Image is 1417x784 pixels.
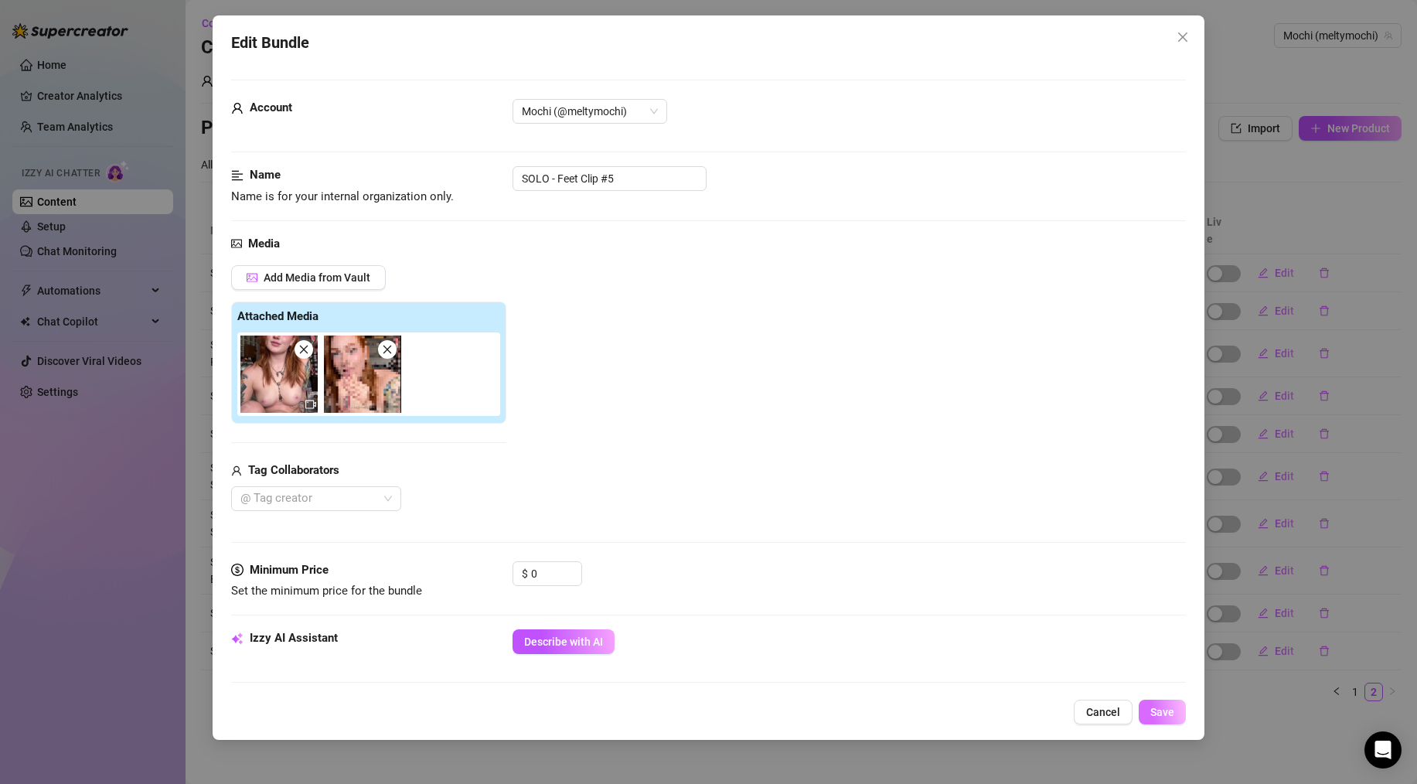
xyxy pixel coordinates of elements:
[264,271,370,284] span: Add Media from Vault
[231,31,309,55] span: Edit Bundle
[1150,706,1174,718] span: Save
[524,636,603,648] span: Describe with AI
[231,235,242,254] span: picture
[1170,25,1195,49] button: Close
[248,463,339,477] strong: Tag Collaborators
[382,344,393,355] span: close
[237,309,318,323] strong: Attached Media
[231,584,422,598] span: Set the minimum price for the bundle
[231,99,244,118] span: user
[1139,700,1186,724] button: Save
[231,189,454,203] span: Name is for your internal organization only.
[324,336,401,413] img: media
[250,168,281,182] strong: Name
[298,344,309,355] span: close
[513,166,707,191] input: Enter a name
[231,265,386,290] button: Add Media from Vault
[250,631,338,645] strong: Izzy AI Assistant
[1364,731,1402,769] div: Open Intercom Messenger
[513,629,615,654] button: Describe with AI
[1177,31,1189,43] span: close
[247,272,257,283] span: picture
[250,563,329,577] strong: Minimum Price
[231,462,242,480] span: user
[231,561,244,580] span: dollar
[248,237,280,251] strong: Media
[1170,31,1195,43] span: Close
[522,100,658,123] span: Mochi (@meltymochi)
[1086,706,1120,718] span: Cancel
[1074,700,1133,724] button: Cancel
[231,166,244,185] span: align-left
[305,399,316,410] span: video-camera
[250,101,292,114] strong: Account
[240,336,318,413] img: media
